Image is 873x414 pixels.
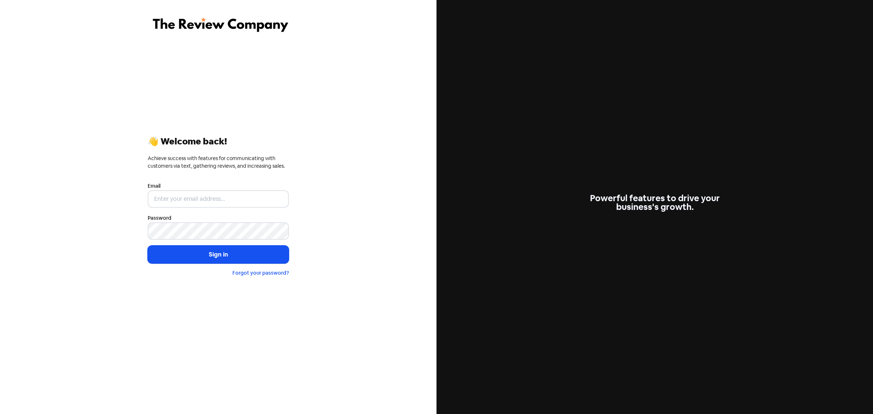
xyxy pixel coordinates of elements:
button: Sign in [148,246,289,264]
label: Email [148,182,160,190]
div: Achieve success with features for communicating with customers via text, gathering reviews, and i... [148,155,289,170]
a: Forgot your password? [232,270,289,276]
label: Password [148,214,171,222]
div: Powerful features to drive your business's growth. [584,194,725,211]
div: 👋 Welcome back! [148,137,289,146]
input: Enter your email address... [148,190,289,208]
